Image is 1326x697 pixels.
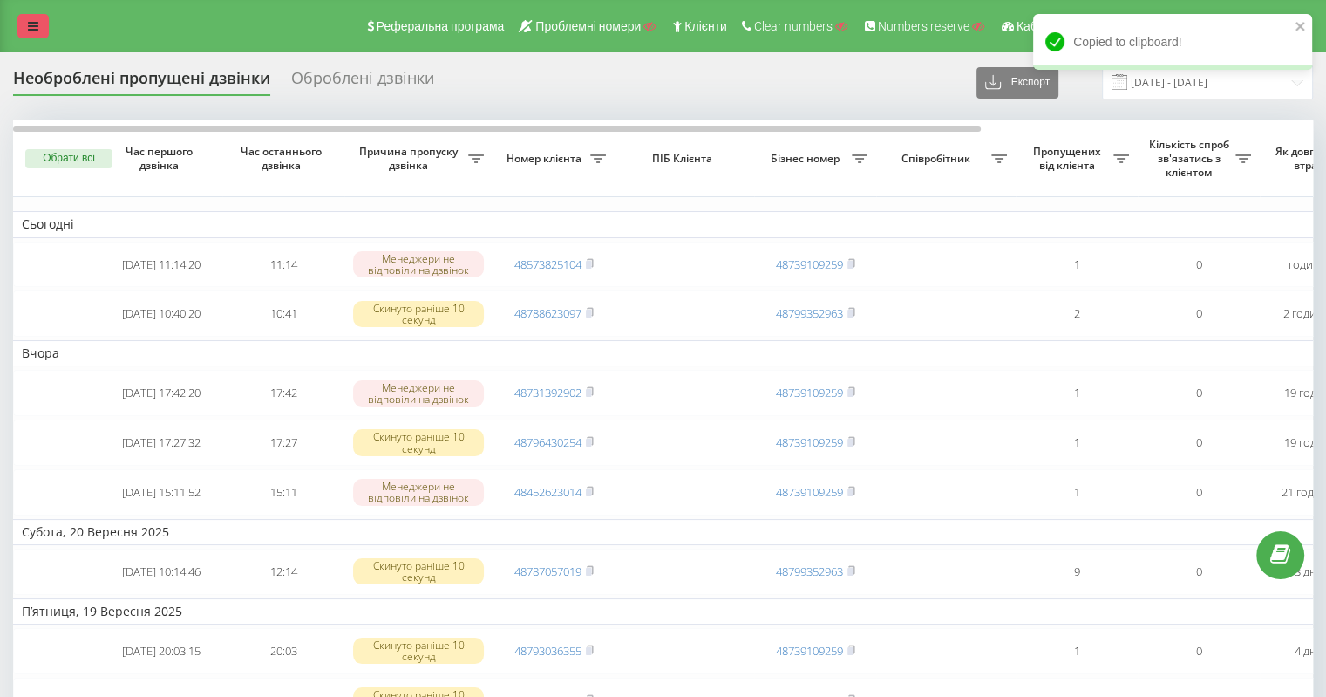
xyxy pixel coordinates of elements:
button: Експорт [976,67,1058,99]
td: 0 [1138,242,1260,288]
td: 1 [1016,628,1138,674]
td: 1 [1016,420,1138,466]
span: Співробітник [885,152,991,166]
td: 0 [1138,420,1260,466]
div: Скинуто раніше 10 секунд [353,558,484,584]
td: 17:42 [222,370,344,416]
a: 48787057019 [514,564,581,579]
div: Оброблені дзвінки [291,69,434,96]
a: 48793036355 [514,643,581,659]
td: 9 [1016,549,1138,595]
div: Скинуто раніше 10 секунд [353,301,484,327]
td: [DATE] 17:27:32 [100,420,222,466]
a: 48452623014 [514,484,581,500]
button: close [1295,19,1307,36]
span: Причина пропуску дзвінка [353,145,468,172]
td: 15:11 [222,469,344,516]
td: 0 [1138,290,1260,337]
td: 1 [1016,469,1138,516]
td: 10:41 [222,290,344,337]
a: 48788623097 [514,305,581,321]
td: 1 [1016,242,1138,288]
td: [DATE] 15:11:52 [100,469,222,516]
span: ПІБ Клієнта [629,152,739,166]
span: Бізнес номер [763,152,852,166]
td: 1 [1016,370,1138,416]
span: Проблемні номери [535,19,641,33]
td: 20:03 [222,628,344,674]
button: Обрати всі [25,149,112,168]
div: Менеджери не відповіли на дзвінок [353,380,484,407]
a: 48573825104 [514,256,581,272]
span: Час останнього дзвінка [236,145,330,172]
td: [DATE] 20:03:15 [100,628,222,674]
span: Пропущених від клієнта [1024,145,1113,172]
td: 0 [1138,370,1260,416]
td: [DATE] 11:14:20 [100,242,222,288]
span: Clear numbers [754,19,833,33]
span: Номер клієнта [501,152,590,166]
div: Необроблені пропущені дзвінки [13,69,270,96]
a: 48739109259 [776,385,843,400]
td: [DATE] 10:40:20 [100,290,222,337]
a: 48739109259 [776,256,843,272]
span: Реферальна програма [377,19,505,33]
span: Час першого дзвінка [114,145,208,172]
span: Клієнти [684,19,727,33]
span: Кількість спроб зв'язатись з клієнтом [1146,138,1235,179]
td: 0 [1138,628,1260,674]
div: Скинуто раніше 10 секунд [353,429,484,455]
div: Скинуто раніше 10 секунд [353,638,484,664]
a: 48799352963 [776,564,843,579]
td: 11:14 [222,242,344,288]
td: 2 [1016,290,1138,337]
a: 48731392902 [514,385,581,400]
a: 48739109259 [776,643,843,659]
span: Кабінет [1017,19,1059,33]
td: [DATE] 10:14:46 [100,549,222,595]
div: Copied to clipboard! [1033,14,1312,70]
a: 48796430254 [514,434,581,450]
a: 48739109259 [776,434,843,450]
a: 48739109259 [776,484,843,500]
div: Менеджери не відповіли на дзвінок [353,479,484,505]
td: 0 [1138,549,1260,595]
div: Менеджери не відповіли на дзвінок [353,251,484,277]
span: Numbers reserve [878,19,969,33]
a: 48799352963 [776,305,843,321]
td: 0 [1138,469,1260,516]
td: 12:14 [222,549,344,595]
td: [DATE] 17:42:20 [100,370,222,416]
td: 17:27 [222,420,344,466]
